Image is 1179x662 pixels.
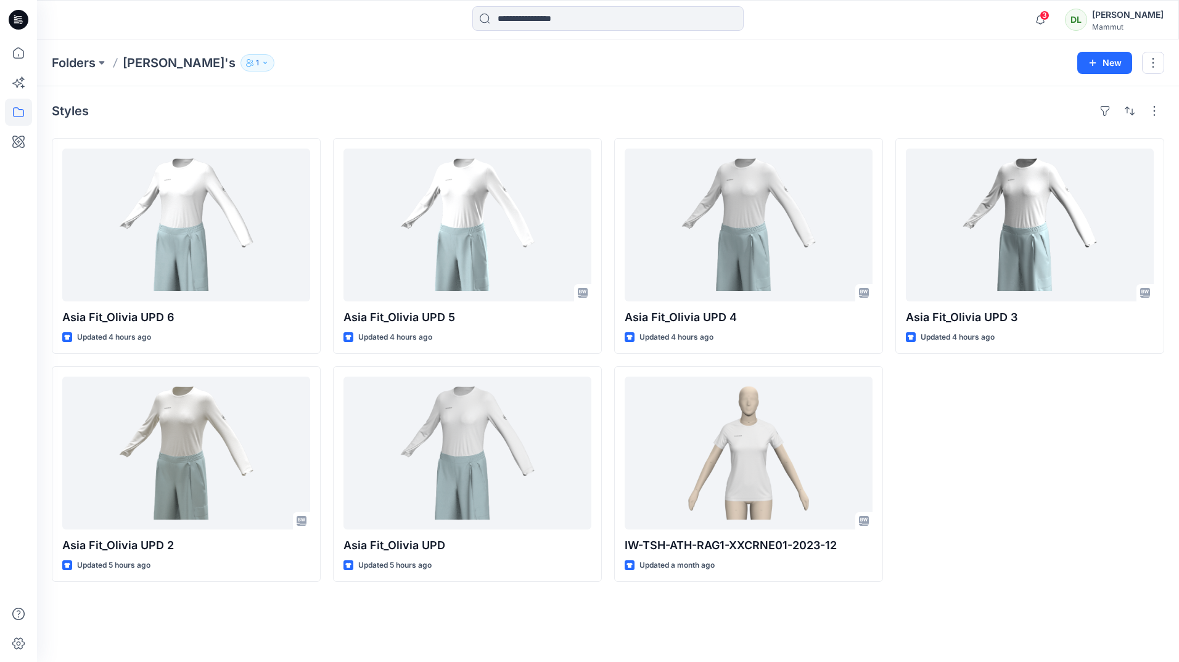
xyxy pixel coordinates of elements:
[343,309,591,326] p: Asia Fit_Olivia UPD 5
[77,559,150,572] p: Updated 5 hours ago
[1092,7,1164,22] div: [PERSON_NAME]
[1092,22,1164,31] div: Mammut
[256,56,259,70] p: 1
[343,149,591,301] a: Asia Fit_Olivia UPD 5
[921,331,995,344] p: Updated 4 hours ago
[358,331,432,344] p: Updated 4 hours ago
[62,309,310,326] p: Asia Fit_Olivia UPD 6
[52,104,89,118] h4: Styles
[906,149,1154,301] a: Asia Fit_Olivia UPD 3
[1065,9,1087,31] div: DL
[62,377,310,529] a: Asia Fit_Olivia UPD 2
[625,537,873,554] p: IW-TSH-ATH-RAG1-XXCRNE01-2023-12
[240,54,274,72] button: 1
[62,537,310,554] p: Asia Fit_Olivia UPD 2
[625,149,873,301] a: Asia Fit_Olivia UPD 4
[123,54,236,72] p: [PERSON_NAME]'s
[639,559,715,572] p: Updated a month ago
[639,331,713,344] p: Updated 4 hours ago
[343,377,591,529] a: Asia Fit_Olivia UPD
[625,377,873,529] a: IW-TSH-ATH-RAG1-XXCRNE01-2023-12
[906,309,1154,326] p: Asia Fit_Olivia UPD 3
[625,309,873,326] p: Asia Fit_Olivia UPD 4
[1077,52,1132,74] button: New
[358,559,432,572] p: Updated 5 hours ago
[343,537,591,554] p: Asia Fit_Olivia UPD
[1040,10,1050,20] span: 3
[52,54,96,72] a: Folders
[62,149,310,301] a: Asia Fit_Olivia UPD 6
[77,331,151,344] p: Updated 4 hours ago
